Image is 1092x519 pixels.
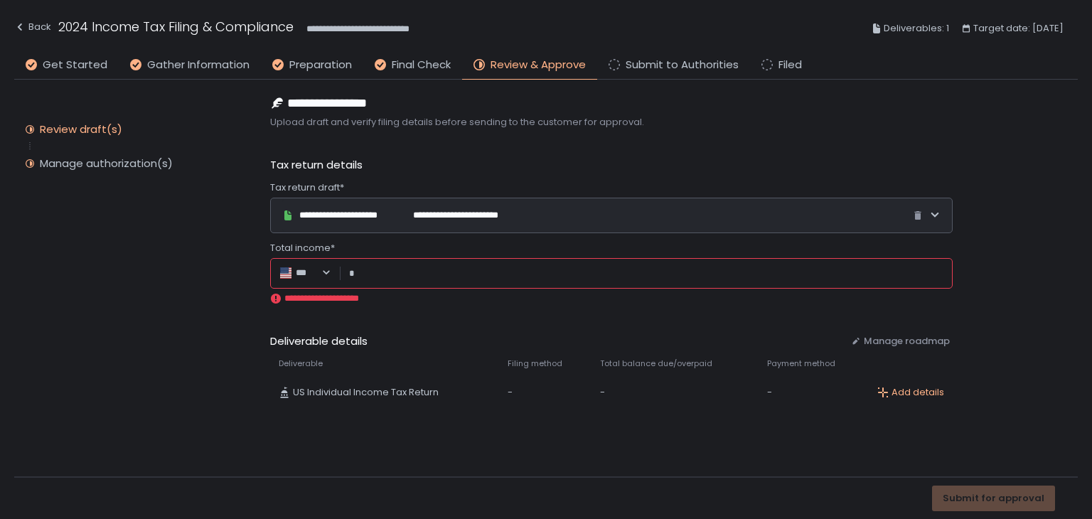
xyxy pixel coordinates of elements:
span: Filing method [508,358,562,369]
div: Back [14,18,51,36]
span: Deliverable [279,358,323,369]
h1: 2024 Income Tax Filing & Compliance [58,17,294,36]
span: Tax return details [270,157,363,173]
span: Payment method [767,358,835,369]
span: Review & Approve [491,57,586,73]
span: Gather Information [147,57,250,73]
span: Preparation [289,57,352,73]
div: Search for option [279,267,331,281]
button: Back [14,17,51,41]
span: Tax return draft* [270,181,344,194]
div: Manage authorization(s) [40,156,173,171]
span: Deliverables: 1 [884,20,949,37]
span: Submit to Authorities [626,57,739,73]
span: Deliverable details [270,333,840,350]
input: Search for option [314,267,320,281]
span: Target date: [DATE] [973,20,1064,37]
div: Review draft(s) [40,122,122,137]
span: - [600,386,605,399]
div: - [508,386,583,399]
button: Add details [877,386,944,399]
span: Manage roadmap [864,335,950,348]
span: Filed [778,57,802,73]
span: - [767,386,772,399]
span: Upload draft and verify filing details before sending to the customer for approval. [270,116,953,129]
span: Get Started [43,57,107,73]
span: US Individual Income Tax Return [293,386,439,399]
button: Manage roadmap [851,335,950,348]
span: Final Check [392,57,451,73]
span: Total income* [270,242,335,255]
span: Total balance due/overpaid [600,358,712,369]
